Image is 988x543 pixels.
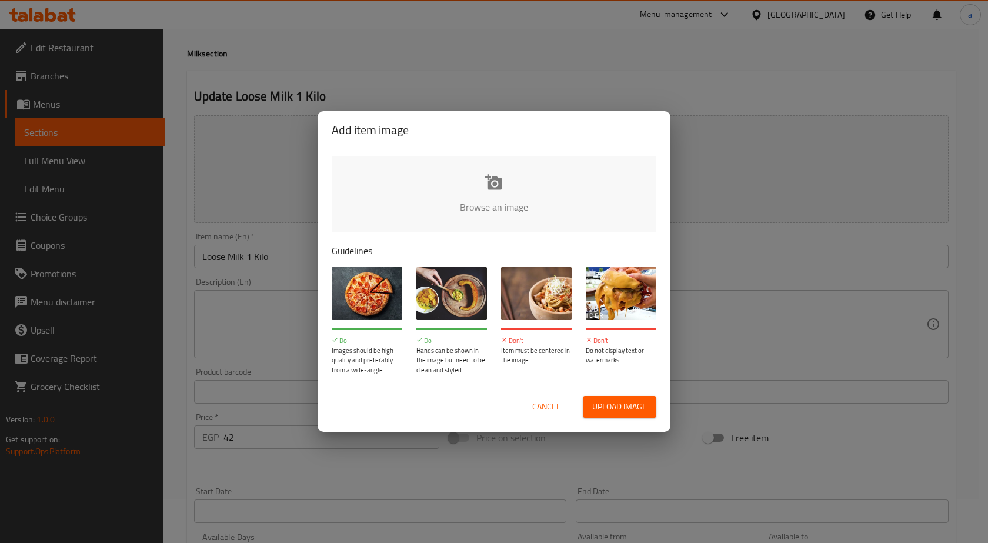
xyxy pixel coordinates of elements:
[416,346,487,375] p: Hands can be shown in the image but need to be clean and styled
[332,121,656,139] h2: Add item image
[583,396,656,418] button: Upload image
[501,346,572,365] p: Item must be centered in the image
[592,399,647,414] span: Upload image
[332,336,402,346] p: Do
[586,336,656,346] p: Don't
[332,267,402,320] img: guide-img-1@3x.jpg
[332,244,656,258] p: Guidelines
[416,267,487,320] img: guide-img-2@3x.jpg
[528,396,565,418] button: Cancel
[532,399,560,414] span: Cancel
[332,346,402,375] p: Images should be high-quality and preferably from a wide-angle
[586,267,656,320] img: guide-img-4@3x.jpg
[501,267,572,320] img: guide-img-3@3x.jpg
[501,336,572,346] p: Don't
[416,336,487,346] p: Do
[586,346,656,365] p: Do not display text or watermarks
